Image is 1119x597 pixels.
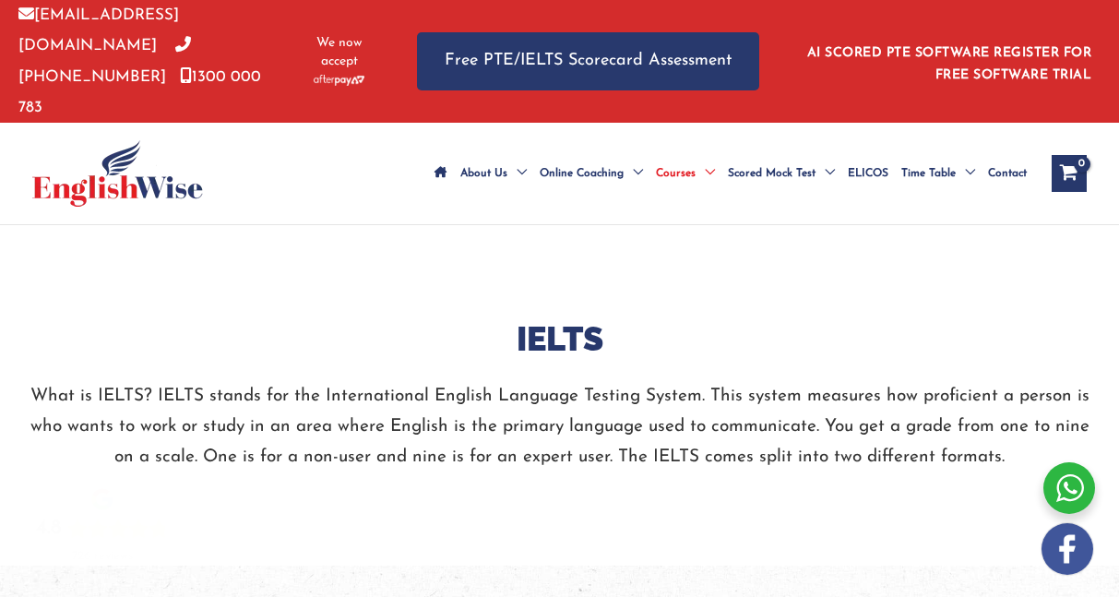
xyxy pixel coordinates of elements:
[721,141,841,206] a: Scored Mock TestMenu Toggle
[72,549,133,564] div: 726 reviews
[841,141,895,206] a: ELICOS
[533,141,649,206] a: Online CoachingMenu Toggle
[696,141,715,206] span: Menu Toggle
[988,141,1027,206] span: Contact
[895,141,982,206] a: Time TableMenu Toggle
[901,141,956,206] span: Time Table
[956,141,975,206] span: Menu Toggle
[649,141,721,206] a: CoursesMenu Toggle
[314,75,364,85] img: Afterpay-Logo
[848,141,888,206] span: ELICOS
[18,38,191,84] a: [PHONE_NUMBER]
[460,141,507,206] span: About Us
[807,46,1092,82] a: AI SCORED PTE SOFTWARE REGISTER FOR FREE SOFTWARE TRIAL
[417,32,759,90] a: Free PTE/IELTS Scorecard Assessment
[507,141,527,206] span: Menu Toggle
[815,141,835,206] span: Menu Toggle
[540,141,624,206] span: Online Coaching
[1042,523,1093,575] img: white-facebook.png
[1052,155,1087,192] a: View Shopping Cart, empty
[982,141,1033,206] a: Contact
[656,141,696,206] span: Courses
[624,141,643,206] span: Menu Toggle
[428,141,1033,206] nav: Site Navigation: Main Menu
[18,7,179,54] a: [EMAIL_ADDRESS][DOMAIN_NAME]
[454,141,533,206] a: About UsMenu Toggle
[307,34,371,71] span: We now accept
[32,140,203,207] img: cropped-ew-logo
[18,381,1101,473] p: What is IELTS? IELTS stands for the International English Language Testing System. This system me...
[18,317,1101,361] h2: IELTS
[36,516,62,542] div: 4.8
[728,141,815,206] span: Scored Mock Test
[36,516,169,542] div: Rating: 4.8 out of 5
[18,69,261,115] a: 1300 000 783
[796,31,1101,91] aside: Header Widget 1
